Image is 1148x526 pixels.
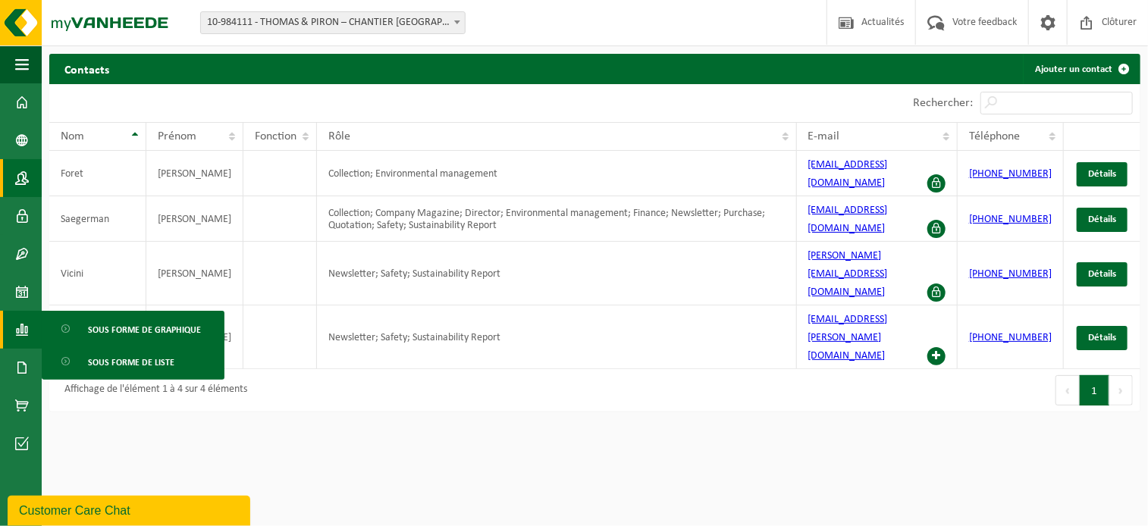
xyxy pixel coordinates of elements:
a: Ajouter un contact [1023,54,1139,84]
span: Sous forme de liste [88,348,174,377]
a: [PHONE_NUMBER] [969,214,1052,225]
span: Détails [1088,214,1116,224]
td: Vicini [49,242,146,305]
a: Détails [1077,326,1128,350]
a: [PHONE_NUMBER] [969,332,1052,343]
span: 10-984111 - THOMAS & PIRON – CHANTIER LOUVAIN-LA-NEUVE LLNCISE2 - OTTIGNIES-LOUVAIN-LA-NEUVE [201,12,465,33]
a: Détails [1077,262,1128,286]
td: [PERSON_NAME] [146,196,243,242]
a: Détails [1077,208,1128,232]
td: [PERSON_NAME] [146,151,243,196]
a: [PHONE_NUMBER] [969,168,1052,180]
span: Sous forme de graphique [88,315,201,344]
a: [EMAIL_ADDRESS][DOMAIN_NAME] [808,159,888,189]
span: Nom [61,130,84,142]
a: Sous forme de graphique [45,315,221,343]
td: Newsletter; Safety; Sustainability Report [317,305,797,369]
button: 1 [1080,375,1109,405]
span: Détails [1088,269,1116,279]
div: Affichage de l'élément 1 à 4 sur 4 éléments [57,377,247,404]
a: [PERSON_NAME][EMAIL_ADDRESS][DOMAIN_NAME] [808,250,888,298]
td: Saegerman [49,196,146,242]
td: [PERSON_NAME] [146,305,243,369]
a: Détails [1077,162,1128,186]
td: Collection; Environmental management [317,151,797,196]
span: Détails [1088,333,1116,343]
button: Previous [1055,375,1080,405]
td: Foret [49,151,146,196]
button: Next [1109,375,1133,405]
td: Collection; Company Magazine; Director; Environmental management; Finance; Newsletter; Purchase; ... [317,196,797,242]
a: [PHONE_NUMBER] [969,268,1052,280]
span: 10-984111 - THOMAS & PIRON – CHANTIER LOUVAIN-LA-NEUVE LLNCISE2 - OTTIGNIES-LOUVAIN-LA-NEUVE [200,11,466,34]
td: Newsletter; Safety; Sustainability Report [317,242,797,305]
span: Détails [1088,169,1116,179]
span: Prénom [158,130,196,142]
a: [EMAIL_ADDRESS][DOMAIN_NAME] [808,205,888,234]
td: [PERSON_NAME] [49,305,146,369]
label: Rechercher: [913,98,973,110]
span: Fonction [255,130,296,142]
h2: Contacts [49,54,124,83]
td: [PERSON_NAME] [146,242,243,305]
span: E-mail [808,130,840,142]
iframe: chat widget [8,493,253,526]
a: [EMAIL_ADDRESS][PERSON_NAME][DOMAIN_NAME] [808,314,888,362]
span: Téléphone [969,130,1020,142]
span: Rôle [328,130,350,142]
a: Sous forme de liste [45,347,221,376]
